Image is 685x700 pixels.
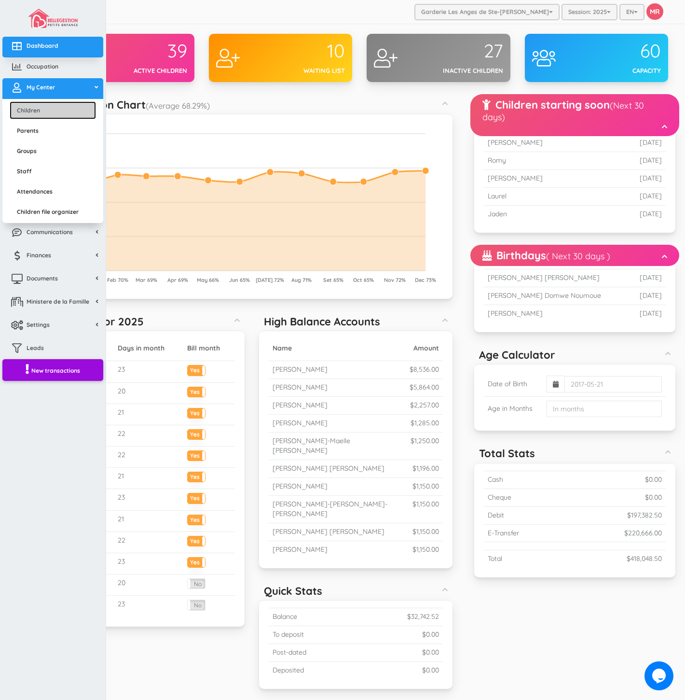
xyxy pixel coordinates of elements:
a: Parents [10,122,96,140]
label: Yes [188,493,205,501]
td: Romy [484,152,607,170]
small: $1,250.00 [411,436,439,445]
label: Yes [188,430,205,437]
small: $1,285.00 [411,419,439,427]
label: Yes [188,515,205,522]
td: 21 [114,404,183,425]
td: Debit [484,506,568,524]
h5: Quick Stats [264,585,322,597]
div: Active children [123,66,187,75]
td: [PERSON_NAME] Domwe Noumoue [484,287,630,305]
span: Finances [27,251,51,259]
td: Age in Months [484,397,542,421]
tspan: Aug 71% [291,277,312,283]
td: [PERSON_NAME] [PERSON_NAME] [484,269,630,287]
h5: Days in month [118,345,179,352]
td: 20 [114,574,183,596]
small: [PERSON_NAME]-[PERSON_NAME]-[PERSON_NAME] [273,500,387,518]
a: Finances [2,246,103,267]
span: Communications [27,228,73,236]
td: 22 [114,532,183,553]
a: Children file organizer [10,203,96,221]
label: Yes [188,536,205,544]
td: 22 [114,447,183,468]
td: $197,382.50 [568,506,666,524]
a: Settings [2,316,103,336]
span: Ministere de la Famille [27,297,89,306]
td: $0.00 [568,471,666,489]
td: Deposited [269,662,358,679]
td: Laurel [484,188,607,206]
span: Leads [27,344,44,352]
td: $0.00 [358,662,443,679]
small: $1,150.00 [412,500,439,508]
td: [DATE] [607,134,666,152]
a: My Center [2,78,103,99]
small: [PERSON_NAME] [273,383,328,392]
h5: Birthdays [482,250,610,261]
tspan: Set 65% [323,277,343,283]
td: [DATE] [607,188,666,206]
a: Documents [2,269,103,290]
small: $1,150.00 [412,545,439,554]
small: [PERSON_NAME] [PERSON_NAME] [273,464,384,473]
label: Yes [188,451,205,458]
div: 60 [596,41,661,61]
a: Communications [2,223,103,244]
td: $0.00 [568,489,666,506]
td: Total [484,550,568,568]
td: [PERSON_NAME] [484,134,607,152]
div: 39 [123,41,187,61]
tspan: Dec 73% [415,277,436,283]
label: Yes [188,408,205,416]
small: $5,864.00 [410,383,439,392]
td: [PERSON_NAME] [484,170,607,188]
input: In months [547,401,662,417]
div: Capacity [596,66,661,75]
td: Date of Birth [484,372,542,397]
td: [DATE] [607,170,666,188]
input: 2017-05-21 [564,376,662,392]
small: [PERSON_NAME]-Maelle [PERSON_NAME] [273,436,350,455]
td: $220,666.00 [568,524,666,542]
td: [DATE] [607,206,666,223]
small: $8,536.00 [410,365,439,374]
div: 10 [280,41,345,61]
img: image [28,9,77,28]
div: Inactive children [438,66,503,75]
label: Yes [188,472,205,479]
small: ( Next 30 days ) [546,251,610,262]
small: $1,150.00 [412,527,439,536]
tspan: Nov 72% [384,277,406,283]
span: New transactions [31,366,80,375]
td: To deposit [269,626,358,644]
h5: Children starting soon [482,99,667,122]
small: [PERSON_NAME] [273,545,328,554]
small: $1,150.00 [412,482,439,490]
td: [PERSON_NAME] [484,305,630,322]
td: [DATE] [607,152,666,170]
small: $2,257.00 [410,401,439,409]
td: Balance [269,608,358,626]
iframe: chat widget [644,661,675,690]
td: $418,048.50 [568,550,666,568]
label: Yes [188,365,205,373]
span: Occupation [27,62,58,70]
td: [DATE] [630,287,666,305]
td: 21 [114,468,183,489]
span: My Center [27,83,55,91]
label: No [188,600,205,610]
td: 23 [114,596,183,617]
td: 22 [114,425,183,446]
h5: Bill month [187,345,231,352]
tspan: May 66% [197,277,219,283]
small: [PERSON_NAME] [273,365,328,374]
small: [PERSON_NAME] [273,482,328,490]
small: $1,196.00 [412,464,439,473]
td: 20 [114,382,183,404]
small: [PERSON_NAME] [273,401,328,409]
td: 23 [114,489,183,510]
h5: Occupation Chart [55,99,210,111]
a: Staff [10,162,96,180]
div: Waiting list [280,66,345,75]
